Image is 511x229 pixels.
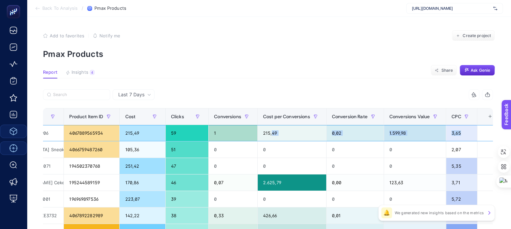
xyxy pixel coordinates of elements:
[258,174,326,191] div: 2.625,79
[214,114,241,119] span: Conversions
[384,125,446,141] div: 1.599,98
[120,141,165,158] div: 105,36
[42,6,78,11] span: Back To Analysis
[431,65,457,76] button: Share
[471,68,490,73] span: Ask Genie
[209,141,257,158] div: 0
[64,158,119,174] div: 194502370768
[43,70,57,75] span: Report
[64,174,119,191] div: 195244589159
[258,125,326,141] div: 215,49
[384,191,446,207] div: 0
[389,114,430,119] span: Conversions Value
[94,6,126,11] span: Pmax Products
[64,125,119,141] div: 4067889565934
[120,125,165,141] div: 215,49
[452,114,461,119] span: CPC
[446,125,477,141] div: 3,65
[120,158,165,174] div: 251,42
[99,33,120,38] span: Notify me
[72,70,88,75] span: Insights
[125,114,135,119] span: Cost
[446,191,477,207] div: 5,72
[209,158,257,174] div: 0
[263,114,310,119] span: Cost per Conversions
[258,158,326,174] div: 0
[446,174,477,191] div: 3,71
[483,114,488,129] div: 10 items selected
[64,191,119,207] div: 196969897536
[452,30,495,41] button: Create project
[327,158,384,174] div: 0
[69,114,103,119] span: Product Item ID
[50,33,84,38] span: Add to favorites
[327,125,384,141] div: 0,02
[381,207,392,218] div: 🔔
[209,191,257,207] div: 0
[209,207,257,224] div: 0,33
[327,174,384,191] div: 0,00
[463,33,491,38] span: Create project
[209,174,257,191] div: 0,07
[332,114,368,119] span: Conversion Rate
[446,141,477,158] div: 2,07
[384,141,446,158] div: 0
[441,68,453,73] span: Share
[64,141,119,158] div: 4066759487260
[384,174,446,191] div: 123,63
[82,5,83,11] span: /
[64,207,119,224] div: 4067892282989
[90,70,95,75] div: 4
[493,5,497,12] img: svg%3e
[166,141,208,158] div: 51
[327,141,384,158] div: 0
[166,207,208,224] div: 38
[209,125,257,141] div: 1
[384,158,446,174] div: 0
[53,92,106,97] input: Search
[166,174,208,191] div: 46
[327,207,384,224] div: 0,01
[171,114,184,119] span: Clicks
[120,207,165,224] div: 142,22
[258,207,326,224] div: 426,66
[43,49,495,59] p: Pmax Products
[446,158,477,174] div: 5,35
[460,65,495,76] button: Ask Genie
[166,191,208,207] div: 39
[120,191,165,207] div: 223,07
[43,33,84,38] button: Add to favorites
[120,174,165,191] div: 170,86
[4,2,26,7] span: Feedback
[327,191,384,207] div: 0
[93,33,120,38] button: Notify me
[258,141,326,158] div: 0
[412,6,491,11] span: [URL][DOMAIN_NAME]
[395,210,484,216] p: We generated new insights based on the metrics
[166,125,208,141] div: 59
[166,158,208,174] div: 47
[484,114,497,119] div: +
[118,91,144,98] span: Last 7 Days
[258,191,326,207] div: 0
